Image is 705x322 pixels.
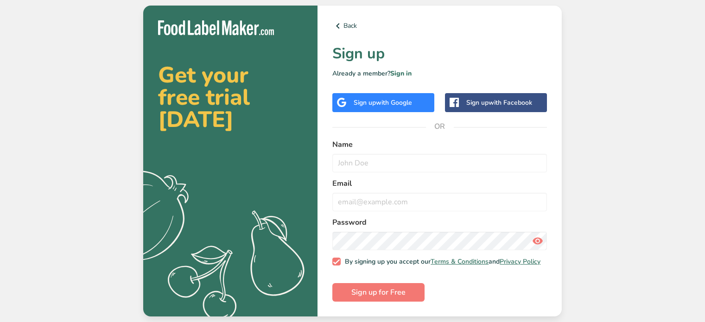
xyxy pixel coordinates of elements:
[354,98,412,107] div: Sign up
[332,20,547,32] a: Back
[500,257,540,266] a: Privacy Policy
[466,98,532,107] div: Sign up
[332,154,547,172] input: John Doe
[332,193,547,211] input: email@example.com
[426,113,454,140] span: OR
[158,64,303,131] h2: Get your free trial [DATE]
[341,258,541,266] span: By signing up you accept our and
[351,287,406,298] span: Sign up for Free
[332,69,547,78] p: Already a member?
[390,69,412,78] a: Sign in
[158,20,274,36] img: Food Label Maker
[332,43,547,65] h1: Sign up
[376,98,412,107] span: with Google
[489,98,532,107] span: with Facebook
[332,139,547,150] label: Name
[431,257,489,266] a: Terms & Conditions
[332,217,547,228] label: Password
[332,283,425,302] button: Sign up for Free
[332,178,547,189] label: Email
